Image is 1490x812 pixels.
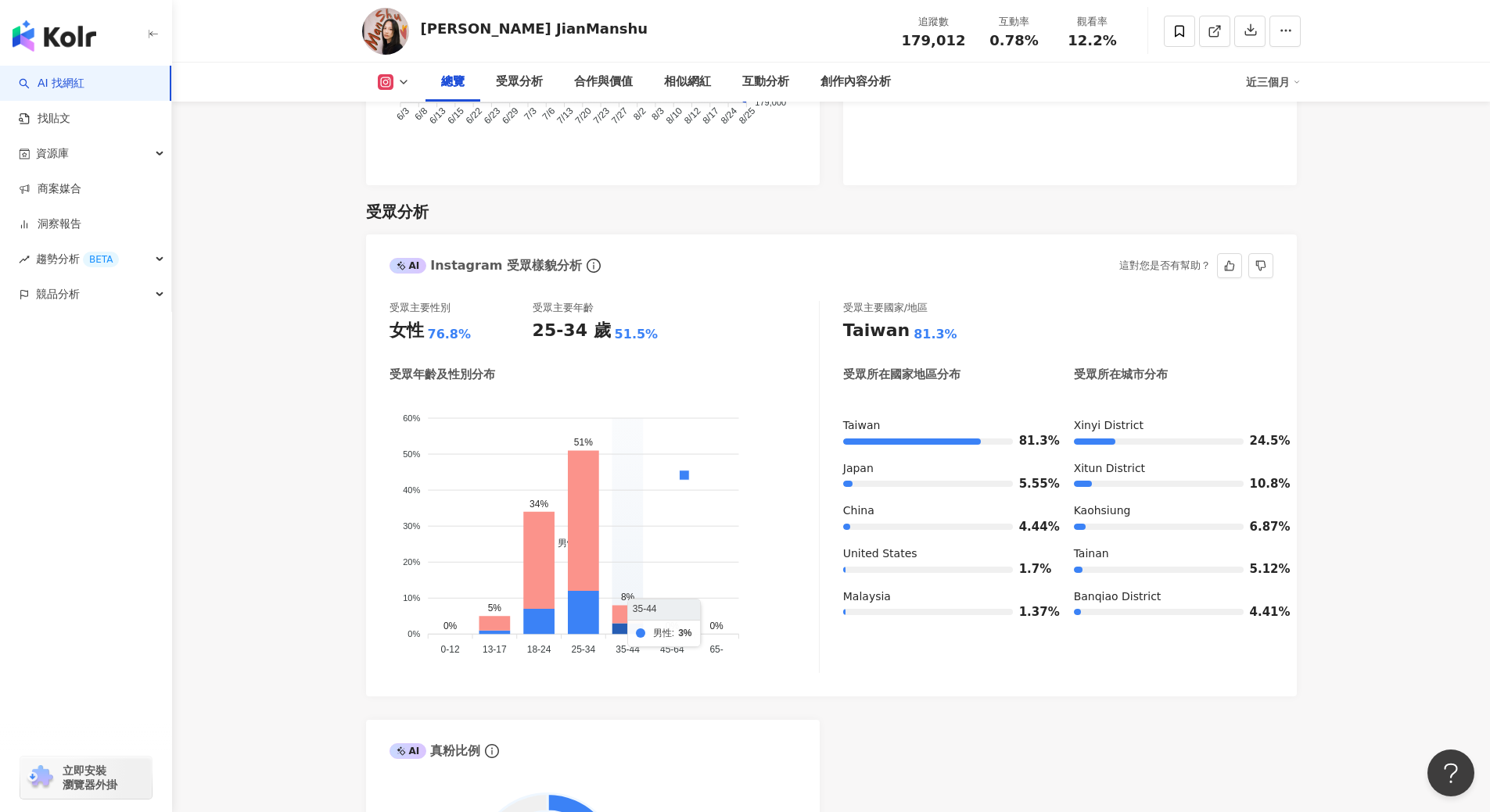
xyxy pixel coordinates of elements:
div: 受眾所在國家地區分布 [843,367,960,383]
span: 趨勢分析 [36,241,119,277]
div: 受眾主要國家/地區 [843,301,928,315]
span: 資源庫 [36,136,69,171]
tspan: 35-44 [616,645,640,656]
div: 這對您是否有幫助？ [1119,254,1211,277]
span: 5.55% [1019,478,1043,490]
div: 76.8% [428,326,472,343]
tspan: 0% [408,629,420,639]
div: Taiwan [843,418,1043,434]
tspan: 8/2 [630,106,648,123]
img: logo [13,20,96,52]
div: Kaohsiung [1074,503,1273,519]
div: 總覽 [441,73,465,91]
span: like [1224,260,1235,271]
div: Taiwan [843,319,910,343]
tspan: 30% [403,521,420,531]
tspan: 7/27 [609,106,630,127]
div: 互動分析 [742,73,789,91]
div: 女性 [390,319,424,343]
div: AI [390,743,427,759]
div: Xitun District [1074,461,1273,477]
span: rise [19,254,30,265]
div: 受眾所在城市分布 [1074,367,1168,383]
tspan: 60% [403,413,420,423]
tspan: 7/3 [522,106,539,123]
tspan: 25-34 [571,645,595,656]
div: Japan [843,461,1043,477]
div: Instagram 受眾樣貌分析 [390,257,582,274]
span: 1.7% [1019,563,1043,575]
img: KOL Avatar [362,8,409,55]
tspan: 40% [403,485,420,495]
tspan: 6/23 [481,106,502,127]
div: Malaysia [843,589,1043,605]
div: 受眾主要年齡 [533,301,594,315]
tspan: 0-12 [440,645,459,656]
tspan: 6/29 [500,106,521,127]
a: 商案媒合 [19,181,81,197]
span: 24.5% [1250,435,1273,447]
span: dislike [1255,260,1266,271]
iframe: Help Scout Beacon - Open [1427,749,1474,796]
div: United States [843,546,1043,562]
div: 真粉比例 [390,742,481,760]
tspan: 6/15 [445,106,466,127]
div: 互動率 [985,14,1044,30]
div: AI [390,258,427,274]
tspan: 8/17 [700,106,721,127]
div: 追蹤數 [902,14,966,30]
div: BETA [83,252,119,267]
tspan: 6/8 [412,106,429,123]
tspan: 179,000 [755,98,786,107]
tspan: 7/23 [591,106,612,127]
span: 立即安裝 瀏覽器外掛 [63,764,117,792]
div: 81.3% [914,326,957,343]
img: chrome extension [25,765,56,790]
tspan: 8/3 [649,106,666,123]
span: 179,012 [902,32,966,48]
div: 創作內容分析 [820,73,891,91]
div: 25-34 歲 [533,319,611,343]
span: 10.8% [1250,478,1273,490]
span: 男性 [546,538,576,549]
div: 合作與價值 [574,73,633,91]
tspan: 6/3 [394,106,411,123]
tspan: 8/25 [736,106,757,127]
tspan: 65- [709,645,723,656]
div: 受眾分析 [496,73,543,91]
tspan: 13-17 [483,645,507,656]
div: 觀看率 [1063,14,1122,30]
div: 受眾主要性別 [390,301,451,315]
span: info-circle [584,256,603,275]
tspan: 45-64 [660,645,684,656]
span: 0.78% [989,33,1038,48]
div: 受眾分析 [366,201,429,223]
div: 受眾年齡及性別分布 [390,367,495,383]
span: 12.2% [1068,33,1116,48]
span: 1.37% [1019,606,1043,618]
span: 競品分析 [36,277,80,312]
tspan: 7/13 [555,106,576,127]
a: 洞察報告 [19,216,81,232]
tspan: 8/24 [718,106,739,127]
div: 51.5% [615,326,659,343]
span: 81.3% [1019,435,1043,447]
tspan: 20% [403,557,420,567]
tspan: 6/22 [463,106,484,127]
span: 4.41% [1250,606,1273,618]
a: chrome extension立即安裝 瀏覽器外掛 [20,757,152,799]
tspan: 6/13 [427,106,448,127]
div: 相似網紅 [664,73,711,91]
span: info-circle [483,742,501,760]
div: China [843,503,1043,519]
span: 5.12% [1250,563,1273,575]
span: 4.44% [1019,521,1043,533]
tspan: 8/10 [663,106,684,127]
div: Xinyi District [1074,418,1273,434]
a: searchAI 找網紅 [19,76,84,91]
tspan: 50% [403,449,420,459]
tspan: 18-24 [526,645,551,656]
div: 近三個月 [1246,70,1301,95]
tspan: 7/20 [573,106,594,127]
tspan: 10% [403,593,420,603]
